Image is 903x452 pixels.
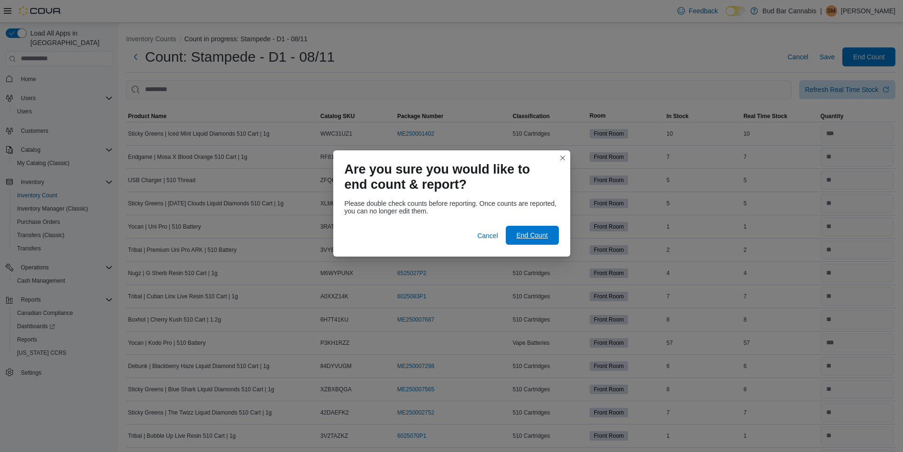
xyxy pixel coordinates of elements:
[474,226,502,245] button: Cancel
[477,231,498,240] span: Cancel
[345,200,559,215] div: Please double check counts before reporting. Once counts are reported, you can no longer edit them.
[516,231,547,240] span: End Count
[557,152,568,164] button: Closes this modal window
[506,226,559,245] button: End Count
[345,162,551,192] h1: Are you sure you would like to end count & report?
